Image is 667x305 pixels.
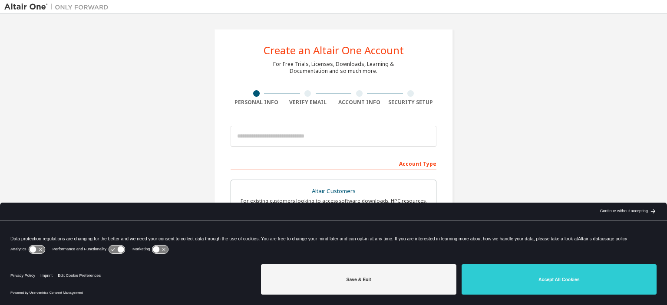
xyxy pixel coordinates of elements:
[333,99,385,106] div: Account Info
[282,99,334,106] div: Verify Email
[4,3,113,11] img: Altair One
[385,99,437,106] div: Security Setup
[231,99,282,106] div: Personal Info
[236,185,431,197] div: Altair Customers
[231,156,436,170] div: Account Type
[236,197,431,211] div: For existing customers looking to access software downloads, HPC resources, community, trainings ...
[273,61,394,75] div: For Free Trials, Licenses, Downloads, Learning & Documentation and so much more.
[264,45,404,56] div: Create an Altair One Account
